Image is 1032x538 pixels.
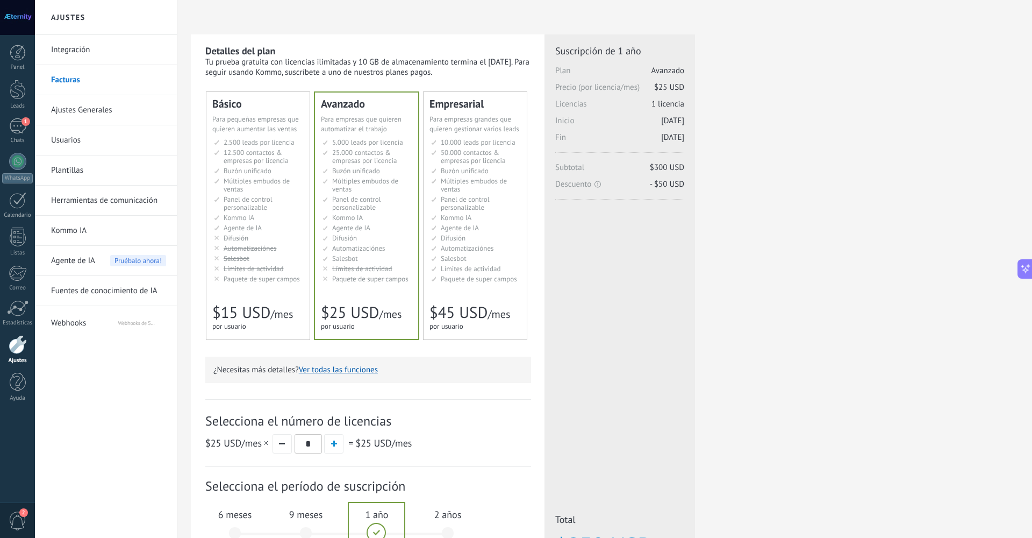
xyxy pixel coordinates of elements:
span: Buzón unificado [224,166,271,175]
b: Detalles del plan [205,45,275,57]
span: $25 USD [205,437,241,449]
li: Kommo IA [35,216,177,246]
span: 9 meses [277,508,335,521]
span: 10.000 leads por licencia [441,138,515,147]
span: /mes [488,307,510,321]
div: Básico [212,98,304,109]
span: Agente de IA [224,223,262,232]
span: Suscripción de 1 año [555,45,684,57]
span: Salesbot [332,254,358,263]
div: Panel [2,64,33,71]
span: 1 año [348,508,406,521]
span: Avanzado [651,66,684,76]
div: Ajustes [2,357,33,364]
li: Fuentes de conocimiento de IA [35,276,177,306]
span: $300 USD [650,162,684,173]
span: 1 licencia [651,99,684,109]
span: Difusión [441,233,465,243]
span: Plan [555,66,684,82]
span: /mes [355,437,412,449]
span: Automatizaciónes [224,244,277,253]
span: 6 meses [206,508,264,521]
span: Para empresas que quieren automatizar el trabajo [321,115,402,133]
span: Agente de IA [51,246,95,276]
span: Para empresas grandes que quieren gestionar varios leads [429,115,519,133]
span: Kommo IA [441,213,471,222]
span: Agente de IA [332,223,370,232]
p: ¿Necesitas más detalles? [213,365,523,375]
span: Pruébalo ahora! [110,255,166,266]
span: Panel de control personalizable [441,195,490,212]
span: Difusión [332,233,357,243]
span: Múltiples embudos de ventas [441,176,507,194]
span: Panel de control personalizable [224,195,273,212]
span: Paquete de super campos [441,274,517,284]
span: 2 [19,508,28,517]
span: = [348,437,353,449]
span: Kommo IA [332,213,363,222]
div: Empresarial [429,98,521,109]
span: [DATE] [661,132,684,143]
span: Para pequeñas empresas que quieren aumentar las ventas [212,115,299,133]
span: Agente de IA [441,223,479,232]
a: Kommo IA [51,216,166,246]
span: Total [555,513,684,529]
div: Leads [2,103,33,110]
a: Integración [51,35,166,65]
li: Agente de IA [35,246,177,276]
span: Webhooks [51,308,117,334]
div: Listas [2,250,33,257]
span: Selecciona el número de licencias [205,413,531,429]
span: 5.000 leads por licencia [332,138,403,147]
span: por usuario [321,322,355,331]
a: Plantillas [51,155,166,186]
div: WhatsApp [2,173,33,183]
span: por usuario [429,322,463,331]
div: Avanzado [321,98,412,109]
div: Ayuda [2,395,33,402]
span: Descuento [555,179,684,189]
span: Salesbot [224,254,249,263]
a: Usuarios [51,125,166,155]
span: /mes [379,307,402,321]
span: Buzón unificado [441,166,489,175]
span: [DATE] [661,116,684,126]
div: Chats [2,137,33,144]
span: Automatizaciónes [441,244,494,253]
span: 12.500 contactos & empresas por licencia [224,148,288,165]
span: 25.000 contactos & empresas por licencia [332,148,397,165]
button: Ver todas las funciones [299,365,378,375]
span: por usuario [212,322,246,331]
span: /mes [205,437,270,449]
span: $15 USD [212,302,270,323]
span: Subtotal [555,162,684,179]
span: Inicio [555,116,684,132]
span: 1 [21,117,30,126]
span: Panel de control personalizable [332,195,381,212]
li: Usuarios [35,125,177,155]
div: Tu prueba gratuita con licencias ilimitadas y 10 GB de almacenamiento termina el [DATE]. Para seg... [205,57,531,77]
a: Agente de IA Pruébalo ahora! [51,246,166,276]
li: Plantillas [35,155,177,186]
li: Facturas [35,65,177,95]
span: $25 USD [321,302,379,323]
span: Buzón unificado [332,166,380,175]
span: Paquete de super campos [332,274,408,284]
span: Precio (por licencia/mes) [555,82,684,99]
a: Herramientas de comunicación [51,186,166,216]
li: Webhooks [35,306,177,336]
span: Límites de actividad [332,264,392,273]
span: - $50 USD [650,179,684,189]
span: Múltiples embudos de ventas [332,176,398,194]
span: Fin [555,132,684,149]
span: Licencias [555,99,684,116]
span: Kommo IA [224,213,254,222]
span: $45 USD [429,302,488,323]
div: Correo [2,285,33,292]
span: Difusión [224,233,248,243]
li: Ajustes Generales [35,95,177,125]
span: Automatizaciónes [332,244,385,253]
span: Múltiples embudos de ventas [224,176,290,194]
span: 2.500 leads por licencia [224,138,295,147]
span: Webhooks de Salesbot por [PERSON_NAME] [118,308,166,334]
